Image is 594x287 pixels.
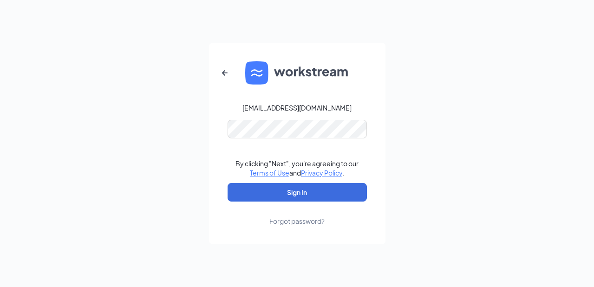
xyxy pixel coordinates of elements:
div: By clicking "Next", you're agreeing to our and . [235,159,359,177]
img: WS logo and Workstream text [245,61,349,85]
button: Sign In [228,183,367,202]
a: Forgot password? [269,202,325,226]
button: ArrowLeftNew [214,62,236,84]
a: Privacy Policy [301,169,342,177]
svg: ArrowLeftNew [219,67,230,78]
a: Terms of Use [250,169,289,177]
div: [EMAIL_ADDRESS][DOMAIN_NAME] [242,103,352,112]
div: Forgot password? [269,216,325,226]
